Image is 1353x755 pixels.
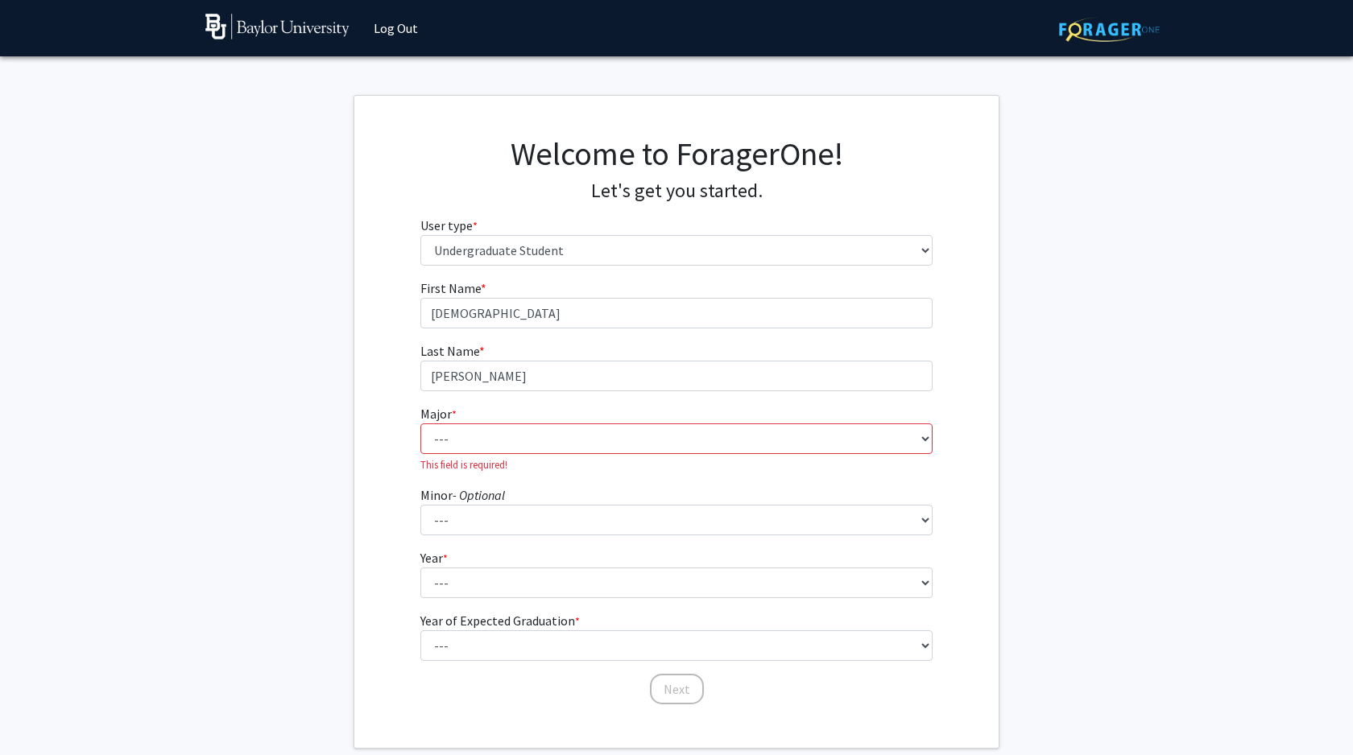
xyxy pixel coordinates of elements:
[420,548,448,567] label: Year
[650,674,704,704] button: Next
[420,611,580,630] label: Year of Expected Graduation
[1059,17,1160,42] img: ForagerOne Logo
[420,179,933,203] h4: Let's get you started.
[420,457,933,472] p: This field is required!
[420,485,505,505] label: Minor
[420,216,478,235] label: User type
[453,487,505,503] i: - Optional
[420,280,481,296] span: First Name
[420,343,479,359] span: Last Name
[420,134,933,173] h1: Welcome to ForagerOne!
[205,14,350,39] img: Baylor University Logo
[420,404,457,423] label: Major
